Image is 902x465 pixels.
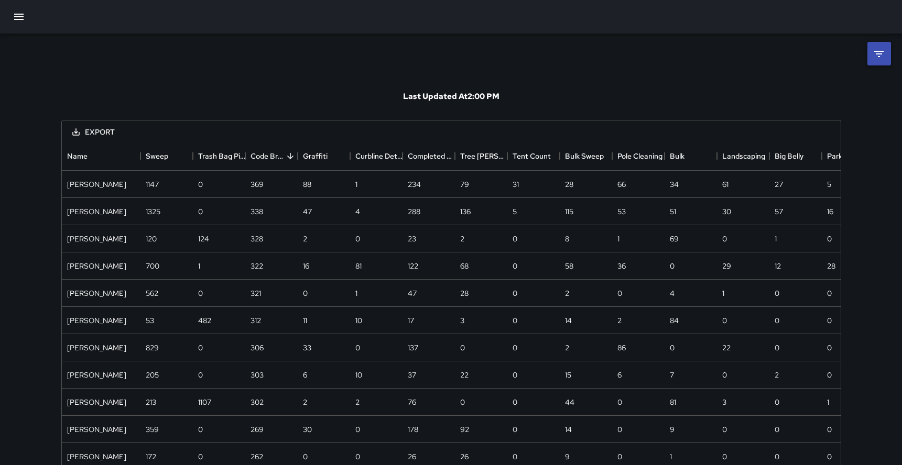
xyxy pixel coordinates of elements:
[198,370,203,380] div: 0
[198,288,203,298] div: 0
[565,397,574,407] div: 44
[303,451,308,462] div: 0
[140,141,193,171] div: Sweep
[198,234,209,244] div: 124
[355,206,360,217] div: 4
[670,315,679,326] div: 84
[617,451,622,462] div: 0
[67,179,126,190] div: Eddie Ballestros
[408,234,416,244] div: 23
[827,397,829,407] div: 1
[827,342,832,353] div: 0
[617,179,626,190] div: 66
[303,288,308,298] div: 0
[565,288,569,298] div: 2
[513,424,517,435] div: 0
[198,342,203,353] div: 0
[146,141,168,171] div: Sweep
[722,451,727,462] div: 0
[67,315,126,326] div: Ken McCarter
[617,206,626,217] div: 53
[827,234,832,244] div: 0
[251,397,264,407] div: 302
[303,234,307,244] div: 2
[303,141,328,171] div: Graffiti
[245,141,298,171] div: Code Brown
[303,397,307,407] div: 2
[67,206,126,217] div: Katherine Treminio
[460,234,464,244] div: 2
[513,206,517,217] div: 5
[455,141,507,171] div: Tree Wells
[64,123,123,142] button: Export
[617,370,622,380] div: 6
[827,424,832,435] div: 0
[775,370,779,380] div: 2
[617,234,620,244] div: 1
[717,141,769,171] div: Landscaping
[617,288,622,298] div: 0
[612,141,665,171] div: Pole Cleaning
[408,451,416,462] div: 26
[146,288,158,298] div: 562
[67,288,126,298] div: Jason Gregg
[670,451,672,462] div: 1
[827,451,832,462] div: 0
[565,206,573,217] div: 115
[775,424,779,435] div: 0
[403,91,499,102] h6: Last Updated At 2:00 PM
[193,141,245,171] div: Trash Bag Pickup
[355,424,360,435] div: 0
[565,234,569,244] div: 8
[670,206,676,217] div: 51
[513,141,551,171] div: Tent Count
[67,342,126,353] div: Edwin Barillas
[565,315,572,326] div: 14
[460,370,469,380] div: 22
[303,261,309,271] div: 16
[408,315,414,326] div: 17
[251,206,263,217] div: 338
[303,315,307,326] div: 11
[303,342,311,353] div: 33
[408,342,418,353] div: 137
[460,424,469,435] div: 92
[355,370,362,380] div: 10
[146,370,159,380] div: 205
[617,424,622,435] div: 0
[355,234,360,244] div: 0
[251,451,263,462] div: 262
[408,288,417,298] div: 47
[355,261,362,271] div: 81
[67,424,126,435] div: Gordon Rowe
[408,261,418,271] div: 122
[460,141,507,171] div: Tree [PERSON_NAME]
[146,315,154,326] div: 53
[198,424,203,435] div: 0
[827,261,835,271] div: 28
[565,261,573,271] div: 58
[565,141,604,171] div: Bulk Sweep
[670,397,676,407] div: 81
[355,315,362,326] div: 10
[560,141,612,171] div: Bulk Sweep
[513,342,517,353] div: 0
[565,370,571,380] div: 15
[513,315,517,326] div: 0
[617,397,622,407] div: 0
[827,288,832,298] div: 0
[617,261,626,271] div: 36
[617,141,662,171] div: Pole Cleaning
[198,451,203,462] div: 0
[460,206,471,217] div: 136
[775,342,779,353] div: 0
[251,288,261,298] div: 321
[303,206,312,217] div: 47
[617,315,622,326] div: 2
[670,288,675,298] div: 4
[355,451,360,462] div: 0
[827,370,832,380] div: 0
[408,206,420,217] div: 288
[670,370,674,380] div: 7
[62,141,140,171] div: Name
